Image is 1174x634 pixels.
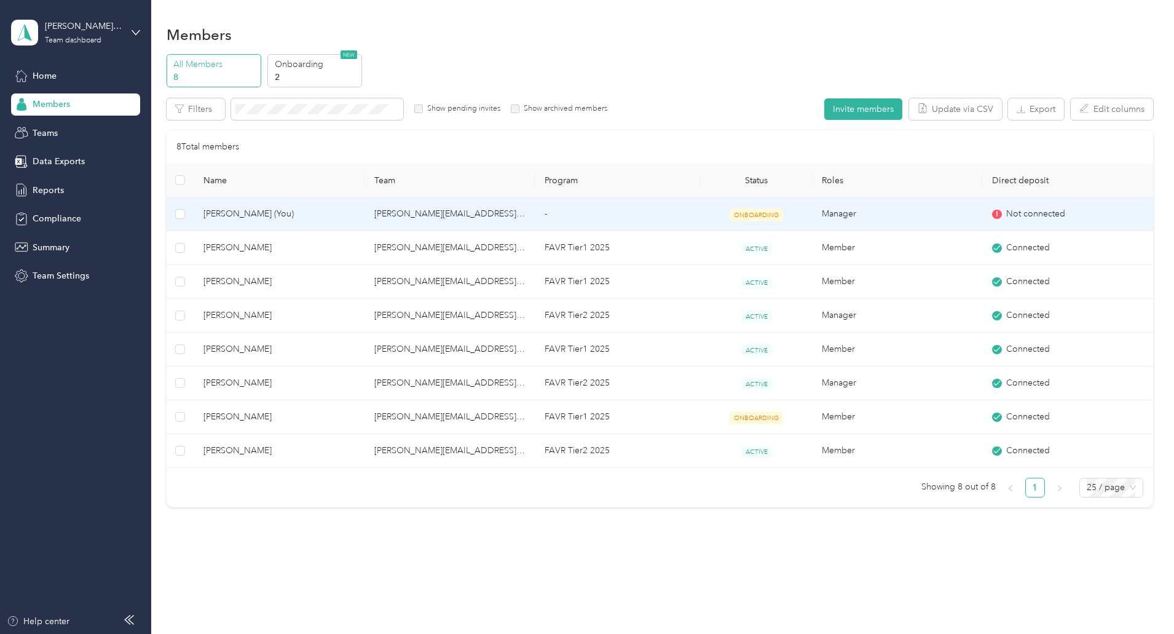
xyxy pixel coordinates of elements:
[1105,565,1174,634] iframe: Everlance-gr Chat Button Frame
[194,367,364,400] td: Corey Urich
[364,197,535,231] td: wade.webster@graybar.com
[203,309,354,322] span: [PERSON_NAME]
[194,197,364,231] td: Wade Webster (You)
[741,276,772,289] span: ACTIVE
[167,28,232,41] h1: Members
[364,367,535,400] td: corey.urich@graybar.com
[535,333,701,367] td: FAVR Tier1 2025
[33,155,85,168] span: Data Exports
[194,299,364,333] td: Nick Leavenworth
[173,58,257,71] p: All Members
[1079,478,1143,497] div: Page Size
[1001,478,1020,497] button: left
[701,197,811,231] td: ONBOARDING
[33,184,64,197] span: Reports
[341,50,357,59] span: NEW
[812,367,982,400] td: Manager
[701,164,811,197] th: Status
[1006,241,1050,255] span: Connected
[741,344,772,357] span: ACTIVE
[1026,478,1044,497] a: 1
[1006,410,1050,424] span: Connected
[33,98,70,111] span: Members
[741,242,772,255] span: ACTIVE
[535,265,701,299] td: FAVR Tier1 2025
[909,98,1002,120] button: Update via CSV
[1006,376,1050,390] span: Connected
[33,69,57,82] span: Home
[535,367,701,400] td: FAVR Tier2 2025
[364,299,535,333] td: nicholas.leavenworth@graybar.com
[203,241,354,255] span: [PERSON_NAME]
[364,231,535,265] td: nicholas.leavenworth@graybar.com
[203,343,354,356] span: [PERSON_NAME]
[364,400,535,434] td: corey.urich@graybar.com
[519,103,607,114] label: Show archived members
[1006,207,1065,221] span: Not connected
[1050,478,1070,497] li: Next Page
[824,98,902,120] button: Invite members
[812,265,982,299] td: Member
[812,400,982,434] td: Member
[1006,343,1050,356] span: Connected
[7,615,69,628] button: Help center
[364,164,535,197] th: Team
[812,299,982,333] td: Manager
[535,400,701,434] td: FAVR Tier1 2025
[203,175,354,186] span: Name
[45,37,101,44] div: Team dashboard
[1006,444,1050,458] span: Connected
[194,434,364,468] td: Tom Bryant
[173,71,257,84] p: 8
[33,241,69,254] span: Summary
[194,231,364,265] td: Chase Atkins
[176,140,239,154] p: 8 Total members
[535,231,701,265] td: FAVR Tier1 2025
[1008,98,1064,120] button: Export
[812,231,982,265] td: Member
[1001,478,1020,497] li: Previous Page
[1056,485,1063,492] span: right
[741,378,772,390] span: ACTIVE
[203,410,354,424] span: [PERSON_NAME]
[45,20,122,33] div: [PERSON_NAME][EMAIL_ADDRESS][PERSON_NAME][DOMAIN_NAME]
[1007,485,1014,492] span: left
[982,164,1152,197] th: Direct deposit
[203,376,354,390] span: [PERSON_NAME]
[535,434,701,468] td: FAVR Tier2 2025
[364,265,535,299] td: wade.webster@graybar.com
[364,434,535,468] td: corey.urich@graybar.com
[423,103,500,114] label: Show pending invites
[1087,478,1136,497] span: 25 / page
[1071,98,1153,120] button: Edit columns
[33,127,58,140] span: Teams
[1006,309,1050,322] span: Connected
[275,58,358,71] p: Onboarding
[275,71,358,84] p: 2
[730,411,783,424] span: ONBOARDING
[812,164,982,197] th: Roles
[33,269,89,282] span: Team Settings
[701,400,811,434] td: ONBOARDING
[812,434,982,468] td: Member
[1025,478,1045,497] li: 1
[203,275,354,288] span: [PERSON_NAME]
[921,478,996,496] span: Showing 8 out of 8
[812,333,982,367] td: Member
[194,164,364,197] th: Name
[812,197,982,231] td: Manager
[167,98,225,120] button: Filters
[730,208,783,221] span: ONBOARDING
[535,197,701,231] td: -
[194,400,364,434] td: Stephanie Atkins
[535,299,701,333] td: FAVR Tier2 2025
[1050,478,1070,497] button: right
[33,212,81,225] span: Compliance
[194,265,364,299] td: Steven Smith
[1006,275,1050,288] span: Connected
[364,333,535,367] td: corey.urich@graybar.com
[741,310,772,323] span: ACTIVE
[741,445,772,458] span: ACTIVE
[203,444,354,458] span: [PERSON_NAME]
